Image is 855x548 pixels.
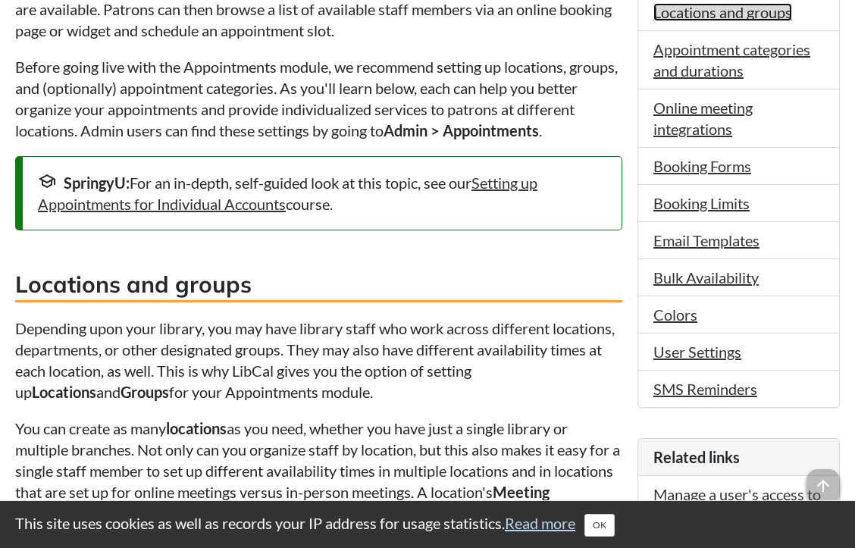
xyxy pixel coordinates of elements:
strong: Locations [32,383,96,401]
a: Read more [505,514,575,532]
strong: Groups [121,383,169,401]
a: SMS Reminders [653,380,757,398]
p: You can create as many as you need, whether you have just a single library or multiple branches. ... [15,418,622,545]
a: Colors [653,305,697,324]
div: For an in-depth, self-guided look at this topic, see our course. [38,172,606,215]
a: Booking Forms [653,157,751,175]
span: school [38,172,56,190]
button: Close [584,514,615,537]
a: arrow_upward [806,471,840,489]
p: Depending upon your library, you may have library staff who work across different locations, depa... [15,318,622,402]
a: Locations and groups [653,3,792,21]
strong: Admin > Appointments [384,121,539,139]
p: Before going live with the Appointments module, we recommend setting up locations, groups, and (o... [15,56,622,141]
a: Booking Limits [653,194,750,212]
span: arrow_upward [806,469,840,503]
strong: locations [166,419,227,437]
a: Bulk Availability [653,268,759,287]
a: Online meeting integrations [653,99,753,138]
a: Appointment categories and durations [653,40,810,80]
strong: SpringyU: [64,174,130,192]
a: Email Templates [653,231,759,249]
h3: Locations and groups [15,268,622,302]
a: User Settings [653,343,741,361]
span: Related links [653,448,740,466]
a: Manage a user's access to the Appointments module [653,485,822,546]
